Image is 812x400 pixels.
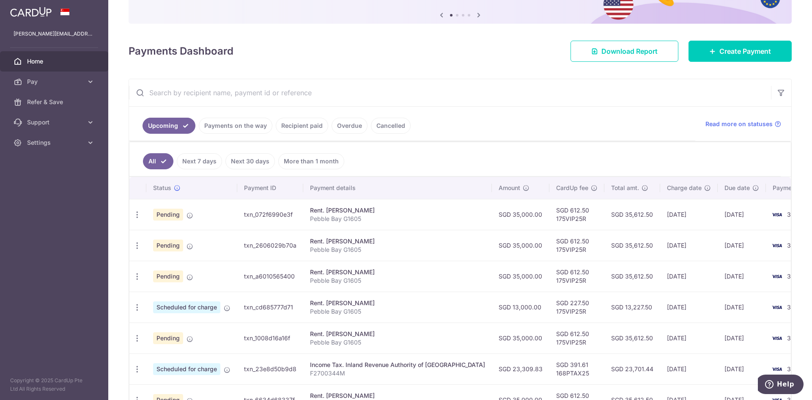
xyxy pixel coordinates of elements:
[310,276,485,285] p: Pebble Bay G1605
[556,184,588,192] span: CardUp fee
[199,118,272,134] a: Payments on the way
[310,361,485,369] div: Income Tax. Inland Revenue Authority of [GEOGRAPHIC_DATA]
[492,199,549,230] td: SGD 35,000.00
[310,215,485,223] p: Pebble Bay G1605
[492,230,549,261] td: SGD 35,000.00
[27,57,83,66] span: Home
[549,353,604,384] td: SGD 391.61 168PTAX25
[143,118,195,134] a: Upcoming
[718,353,766,384] td: [DATE]
[310,369,485,378] p: F2700344M
[492,292,549,323] td: SGD 13,000.00
[492,323,549,353] td: SGD 35,000.00
[27,77,83,86] span: Pay
[758,375,804,396] iframe: Opens a widget where you can find more information
[237,199,303,230] td: txn_072f6990e3f
[237,261,303,292] td: txn_a6010565400
[718,292,766,323] td: [DATE]
[129,79,771,106] input: Search by recipient name, payment id or reference
[549,261,604,292] td: SGD 612.50 175VIP25R
[611,184,639,192] span: Total amt.
[310,237,485,246] div: Rent. [PERSON_NAME]
[237,292,303,323] td: txn_cd685777d71
[153,301,220,313] span: Scheduled for charge
[718,199,766,230] td: [DATE]
[768,333,785,343] img: Bank Card
[237,230,303,261] td: txn_2606029b70a
[718,261,766,292] td: [DATE]
[14,30,95,38] p: [PERSON_NAME][EMAIL_ADDRESS][DOMAIN_NAME]
[143,153,173,169] a: All
[718,230,766,261] td: [DATE]
[601,46,658,56] span: Download Report
[604,230,660,261] td: SGD 35,612.50
[27,118,83,127] span: Support
[787,242,802,249] span: 3686
[276,118,328,134] a: Recipient paid
[787,303,802,311] span: 3686
[303,177,492,199] th: Payment details
[237,323,303,353] td: txn_1008d16a16f
[787,365,802,372] span: 3686
[787,273,802,280] span: 3686
[153,240,183,251] span: Pending
[310,338,485,347] p: Pebble Bay G1605
[660,292,718,323] td: [DATE]
[660,261,718,292] td: [DATE]
[153,332,183,344] span: Pending
[549,199,604,230] td: SGD 612.50 175VIP25R
[660,230,718,261] td: [DATE]
[278,153,344,169] a: More than 1 month
[129,44,233,59] h4: Payments Dashboard
[310,299,485,307] div: Rent. [PERSON_NAME]
[225,153,275,169] a: Next 30 days
[719,46,771,56] span: Create Payment
[549,230,604,261] td: SGD 612.50 175VIP25R
[604,353,660,384] td: SGD 23,701.44
[549,323,604,353] td: SGD 612.50 175VIP25R
[27,98,83,106] span: Refer & Save
[499,184,520,192] span: Amount
[768,210,785,220] img: Bank Card
[787,211,802,218] span: 3686
[177,153,222,169] a: Next 7 days
[724,184,750,192] span: Due date
[10,7,52,17] img: CardUp
[153,184,171,192] span: Status
[768,240,785,251] img: Bank Card
[549,292,604,323] td: SGD 227.50 175VIP25R
[667,184,702,192] span: Charge date
[604,323,660,353] td: SGD 35,612.50
[153,363,220,375] span: Scheduled for charge
[768,302,785,312] img: Bank Card
[604,261,660,292] td: SGD 35,612.50
[153,209,183,221] span: Pending
[310,268,485,276] div: Rent. [PERSON_NAME]
[310,246,485,254] p: Pebble Bay G1605
[768,364,785,374] img: Bank Card
[332,118,368,134] a: Overdue
[371,118,411,134] a: Cancelled
[492,353,549,384] td: SGD 23,309.83
[604,292,660,323] td: SGD 13,227.50
[310,330,485,338] div: Rent. [PERSON_NAME]
[718,323,766,353] td: [DATE]
[310,392,485,400] div: Rent. [PERSON_NAME]
[27,138,83,147] span: Settings
[705,120,781,128] a: Read more on statuses
[153,270,183,282] span: Pending
[660,199,718,230] td: [DATE]
[310,206,485,215] div: Rent. [PERSON_NAME]
[237,177,303,199] th: Payment ID
[492,261,549,292] td: SGD 35,000.00
[237,353,303,384] td: txn_23e8d50b9d8
[571,41,678,62] a: Download Report
[310,307,485,316] p: Pebble Bay G1605
[604,199,660,230] td: SGD 35,612.50
[660,323,718,353] td: [DATE]
[689,41,792,62] a: Create Payment
[787,334,802,342] span: 3686
[660,353,718,384] td: [DATE]
[768,271,785,281] img: Bank Card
